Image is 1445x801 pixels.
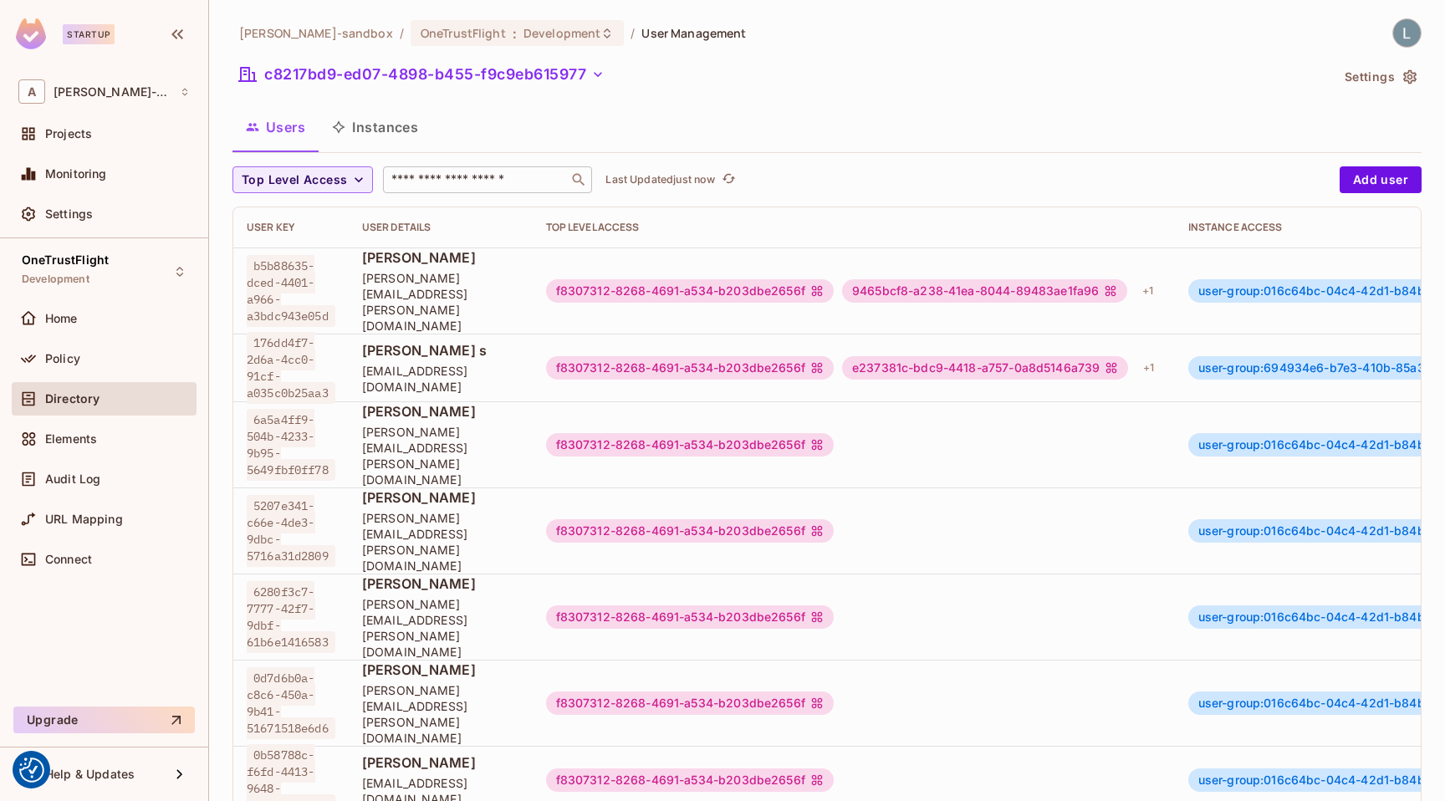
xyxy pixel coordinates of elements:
div: + 1 [1136,355,1161,381]
li: / [631,25,635,41]
div: f8307312-8268-4691-a534-b203dbe2656f [546,519,834,543]
div: 9465bcf8-a238-41ea-8044-89483ae1fa96 [842,279,1127,303]
span: [PERSON_NAME] [362,574,519,593]
span: [PERSON_NAME][EMAIL_ADDRESS][PERSON_NAME][DOMAIN_NAME] [362,270,519,334]
div: f8307312-8268-4691-a534-b203dbe2656f [546,605,834,629]
span: [PERSON_NAME] [362,402,519,421]
span: [PERSON_NAME] [362,248,519,267]
div: e237381c-bdc9-4418-a757-0a8d5146a739 [842,356,1128,380]
button: Settings [1338,64,1422,90]
p: Last Updated just now [605,173,715,186]
span: Development [523,25,600,41]
span: the active workspace [239,25,393,41]
span: 0d7d6b0a-c8c6-450a-9b41-51671518e6d6 [247,667,335,739]
span: b5b88635-dced-4401-a966-a3bdc943e05d [247,255,335,327]
button: refresh [718,170,738,190]
div: f8307312-8268-4691-a534-b203dbe2656f [546,279,834,303]
span: Directory [45,392,100,406]
span: 176dd4f7-2d6a-4cc0-91cf-a035c0b25aa3 [247,332,335,404]
span: : [512,27,518,40]
span: Development [22,273,89,286]
button: Consent Preferences [19,758,44,783]
span: [PERSON_NAME][EMAIL_ADDRESS][PERSON_NAME][DOMAIN_NAME] [362,682,519,746]
span: Policy [45,352,80,365]
span: Help & Updates [45,768,135,781]
div: f8307312-8268-4691-a534-b203dbe2656f [546,691,834,715]
button: Upgrade [13,707,195,733]
span: A [18,79,45,104]
img: Revisit consent button [19,758,44,783]
span: Elements [45,432,97,446]
span: [PERSON_NAME][EMAIL_ADDRESS][PERSON_NAME][DOMAIN_NAME] [362,596,519,660]
span: 6a5a4ff9-504b-4233-9b95-5649fbf0ff78 [247,409,335,481]
button: c8217bd9-ed07-4898-b455-f9c9eb615977 [232,61,611,88]
span: [PERSON_NAME][EMAIL_ADDRESS][PERSON_NAME][DOMAIN_NAME] [362,510,519,574]
span: OneTrustFlight [22,253,109,267]
div: User Key [247,221,335,234]
button: Add user [1340,166,1422,193]
span: Projects [45,127,92,140]
button: Top Level Access [232,166,373,193]
span: [PERSON_NAME] [362,488,519,507]
span: Workspace: alex-trustflight-sandbox [54,85,171,99]
div: f8307312-8268-4691-a534-b203dbe2656f [546,356,834,380]
span: [PERSON_NAME] [362,661,519,679]
span: [EMAIL_ADDRESS][DOMAIN_NAME] [362,363,519,395]
span: Settings [45,207,93,221]
span: [PERSON_NAME][EMAIL_ADDRESS][PERSON_NAME][DOMAIN_NAME] [362,424,519,487]
button: Users [232,106,319,148]
div: Top Level Access [546,221,1162,234]
span: [PERSON_NAME] s [362,341,519,360]
div: + 1 [1136,278,1160,304]
img: Lewis Youl [1393,19,1421,47]
span: Audit Log [45,472,100,486]
img: SReyMgAAAABJRU5ErkJggg== [16,18,46,49]
span: User Management [641,25,746,41]
span: Monitoring [45,167,107,181]
button: Instances [319,106,431,148]
span: URL Mapping [45,513,123,526]
div: f8307312-8268-4691-a534-b203dbe2656f [546,433,834,457]
span: 5207e341-c66e-4de3-9dbc-5716a31d2809 [247,495,335,567]
span: OneTrustFlight [421,25,506,41]
div: User Details [362,221,519,234]
div: Startup [63,24,115,44]
span: [PERSON_NAME] [362,753,519,772]
div: f8307312-8268-4691-a534-b203dbe2656f [546,768,834,792]
span: Connect [45,553,92,566]
span: Click to refresh data [715,170,738,190]
span: Top Level Access [242,170,347,191]
li: / [400,25,404,41]
span: Home [45,312,78,325]
span: refresh [722,171,736,188]
span: 6280f3c7-7777-42f7-9dbf-61b6e1416583 [247,581,335,653]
